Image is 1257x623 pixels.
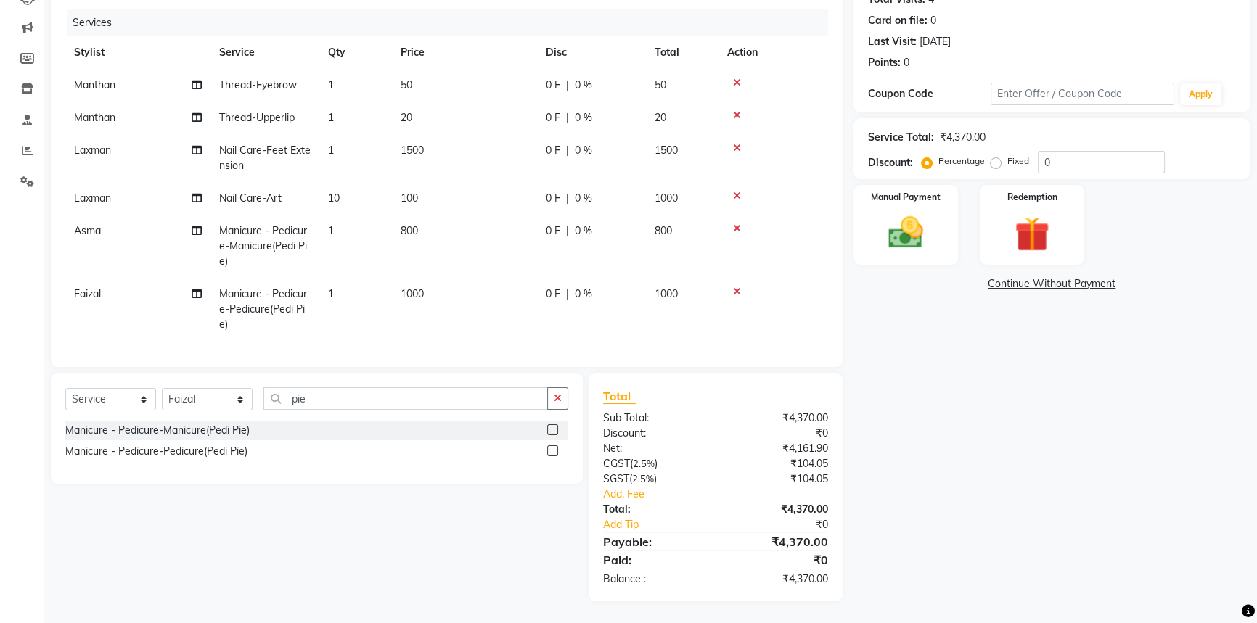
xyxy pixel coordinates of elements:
span: 0 F [546,191,560,206]
span: SGST [603,472,629,485]
span: Nail Care-Feet Extension [219,144,311,172]
div: Payable: [592,533,716,550]
span: Manthan [74,78,115,91]
span: 0 % [575,143,592,158]
th: Price [392,36,537,69]
label: Percentage [938,154,985,168]
span: 0 % [575,78,592,93]
span: Asma [74,224,101,237]
div: ₹104.05 [716,456,839,471]
span: | [566,143,569,158]
span: 10 [328,191,340,205]
span: 800 [655,224,672,237]
span: Manicure - Pedicure-Manicure(Pedi Pie) [219,224,307,268]
span: 20 [401,111,412,124]
span: | [566,286,569,302]
span: 0 % [575,286,592,302]
div: Card on file: [868,13,928,28]
span: 1000 [401,287,424,300]
span: Total [603,389,636,404]
span: 1500 [401,144,424,157]
span: 0 F [546,223,560,239]
span: 0 F [546,78,560,93]
span: Thread-Eyebrow [219,78,297,91]
span: | [566,110,569,125]
th: Total [646,36,718,69]
span: Thread-Upperlip [219,111,295,124]
img: _gift.svg [1004,213,1060,256]
div: ₹0 [716,551,839,569]
a: Continue Without Payment [856,276,1247,292]
div: ( ) [592,456,716,471]
label: Redemption [1007,191,1057,204]
span: 50 [655,78,666,91]
span: 50 [401,78,412,91]
span: 1 [328,78,334,91]
span: 1 [328,144,334,157]
span: 0 % [575,223,592,239]
img: _cash.svg [877,213,934,252]
div: [DATE] [920,34,951,49]
span: CGST [603,457,630,470]
span: | [566,78,569,93]
th: Action [718,36,828,69]
span: 1 [328,287,334,300]
span: | [566,223,569,239]
div: Net: [592,441,716,456]
div: Balance : [592,572,716,587]
span: 0 F [546,143,560,158]
div: ( ) [592,471,716,487]
th: Disc [537,36,646,69]
div: ₹4,370.00 [716,410,839,426]
div: ₹4,370.00 [940,130,986,145]
div: Points: [868,55,901,70]
th: Qty [319,36,392,69]
span: 0 F [546,110,560,125]
th: Service [210,36,319,69]
span: 0 % [575,191,592,206]
span: Laxman [74,191,111,205]
div: ₹0 [736,517,839,532]
button: Apply [1180,83,1221,105]
span: 100 [401,191,418,205]
th: Stylist [65,36,210,69]
span: 1500 [655,144,678,157]
label: Manual Payment [871,191,941,204]
span: | [566,191,569,206]
div: 0 [904,55,909,70]
div: Discount: [592,426,716,441]
div: Service Total: [868,130,934,145]
span: Laxman [74,144,111,157]
div: ₹4,161.90 [716,441,839,456]
div: ₹0 [716,426,839,441]
a: Add. Fee [592,487,840,502]
div: Manicure - Pedicure-Pedicure(Pedi Pie) [65,444,247,459]
span: Nail Care-Art [219,191,282,205]
div: ₹4,370.00 [716,502,839,517]
label: Fixed [1007,154,1029,168]
span: 2.5% [633,458,655,469]
span: 1000 [655,191,678,205]
span: 0 % [575,110,592,125]
div: Coupon Code [868,86,991,102]
span: Manthan [74,111,115,124]
div: Last Visit: [868,34,917,49]
div: Sub Total: [592,410,716,426]
span: 800 [401,224,418,237]
div: Total: [592,502,716,517]
div: ₹4,370.00 [716,533,839,550]
span: 1 [328,111,334,124]
div: 0 [930,13,936,28]
span: 0 F [546,286,560,302]
span: 2.5% [632,473,654,484]
a: Add Tip [592,517,737,532]
div: ₹104.05 [716,471,839,487]
span: 1 [328,224,334,237]
input: Enter Offer / Coupon Code [991,83,1174,105]
div: Paid: [592,551,716,569]
div: ₹4,370.00 [716,572,839,587]
div: Discount: [868,155,913,170]
div: Manicure - Pedicure-Manicure(Pedi Pie) [65,423,250,438]
span: 20 [655,111,666,124]
span: Faizal [74,287,101,300]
